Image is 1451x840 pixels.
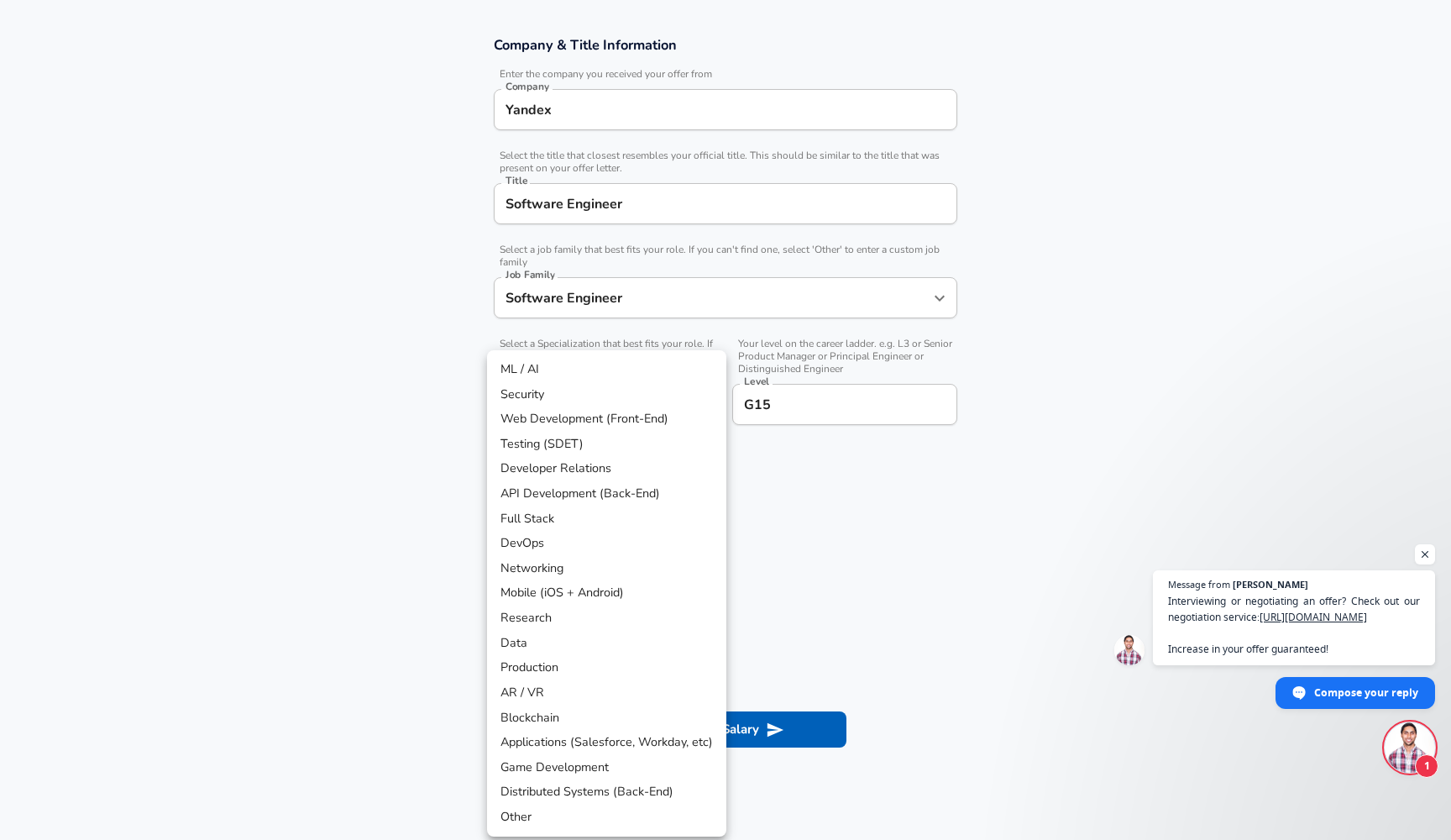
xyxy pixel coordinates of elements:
[487,382,726,407] li: Security
[487,407,726,432] li: Web Development (Front-End)
[487,755,726,780] li: Game Development
[487,680,726,706] li: AR / VR
[487,580,726,606] li: Mobile (iOS + Android)
[487,805,726,830] li: Other
[1168,593,1420,657] span: Interviewing or negotiating an offer? Check out our negotiation service: Increase in your offer g...
[1385,722,1435,773] div: Open chat
[1415,754,1438,778] span: 1
[487,606,726,631] li: Research
[487,706,726,731] li: Blockchain
[487,556,726,581] li: Networking
[487,357,726,382] li: ML / AI
[487,531,726,556] li: DevOps
[487,456,726,481] li: Developer Relations
[487,730,726,755] li: Applications (Salesforce, Workday, etc)
[487,481,726,507] li: API Development (Back-End)
[487,655,726,680] li: Production
[487,631,726,656] li: Data
[487,507,726,532] li: Full Stack
[1168,580,1230,589] span: Message from
[487,780,726,805] li: Distributed Systems (Back-End)
[487,432,726,457] li: Testing (SDET)
[1233,580,1308,589] span: [PERSON_NAME]
[1314,678,1418,707] span: Compose your reply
